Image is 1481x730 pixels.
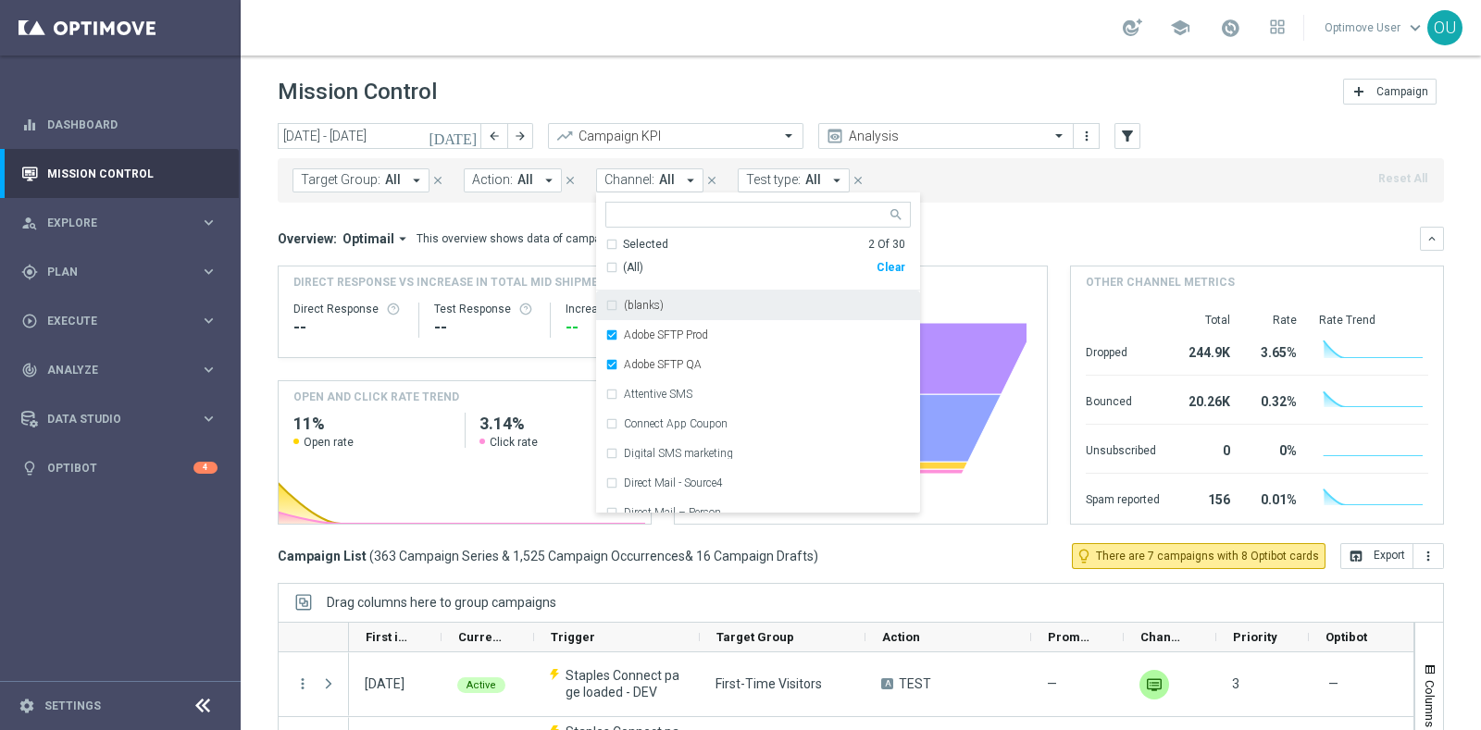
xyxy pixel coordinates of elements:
div: Execute [21,313,200,329]
i: keyboard_arrow_right [200,214,218,231]
label: (blanks) [624,300,664,311]
i: keyboard_arrow_right [200,361,218,378]
div: 156 [1182,483,1230,513]
span: & [685,549,693,563]
div: 2 Of 30 [868,237,905,253]
div: 244.9K [1182,336,1230,365]
i: arrow_drop_down [682,172,699,189]
div: Connect App Coupon [605,409,911,439]
button: Optimail arrow_drop_down [337,230,417,247]
div: Total [1182,313,1230,328]
button: Data Studio keyboard_arrow_right [20,412,218,427]
span: Action [882,630,920,644]
i: lightbulb [21,460,38,476]
span: Action: [472,172,513,188]
div: -- [434,316,536,339]
div: Data Studio [21,411,200,427]
span: There are 7 campaigns with 8 Optibot cards [1096,548,1319,564]
div: Rate [1252,313,1297,328]
h3: Campaign List [278,548,818,564]
i: equalizer [21,117,38,133]
div: person_search Explore keyboard_arrow_right [20,216,218,230]
div: OU [1427,10,1462,45]
div: Direct Response [293,302,404,316]
i: settings [19,698,35,714]
button: lightbulb_outline There are 7 campaigns with 8 Optibot cards [1072,543,1325,569]
div: Plan [21,264,200,280]
button: close [429,170,446,191]
i: close [852,174,865,187]
button: open_in_browser Export [1340,543,1413,569]
i: arrow_drop_down [408,172,425,189]
button: Action: All arrow_drop_down [464,168,562,192]
span: 16 Campaign Drafts [696,548,814,564]
a: Optibot [47,443,193,492]
div: Adobe SFTP QA [605,350,911,379]
i: preview [826,127,844,145]
button: close [703,170,720,191]
i: trending_up [555,127,574,145]
i: open_in_browser [1349,549,1363,563]
span: All [659,172,675,188]
div: Dashboard [21,100,218,149]
span: ) [814,548,818,564]
span: Channel: [604,172,654,188]
span: Explore [47,217,200,229]
div: Attentive SMS [605,379,911,409]
div: -- [293,316,404,339]
i: keyboard_arrow_right [200,263,218,280]
div: 0 [1182,434,1230,464]
span: First in Range [366,630,410,644]
a: Mission Control [47,149,218,198]
div: Dropped [1086,336,1160,365]
div: Bounced [1086,385,1160,414]
i: close [705,174,718,187]
i: add [1351,84,1366,99]
span: Campaign [1376,85,1428,98]
a: Optimove Userkeyboard_arrow_down [1323,14,1427,42]
ng-select: Analysis [818,123,1074,149]
button: keyboard_arrow_down [1420,227,1444,251]
div: Increase [566,302,636,316]
span: All [805,172,821,188]
span: — [1047,675,1057,692]
h3: Overview: [278,230,337,247]
div: equalizer Dashboard [20,118,218,132]
span: Current Status [458,630,503,644]
span: Active [467,679,496,691]
span: 3 [1232,676,1239,691]
span: Optibot [1325,630,1367,644]
button: arrow_forward [507,123,533,149]
span: 363 Campaign Series & 1,525 Campaign Occurrences [374,548,685,564]
span: Test type: [746,172,801,188]
span: All [385,172,401,188]
button: gps_fixed Plan keyboard_arrow_right [20,265,218,279]
span: All [517,172,533,188]
i: close [564,174,577,187]
i: arrow_forward [514,130,527,142]
span: Priority [1233,630,1277,644]
button: filter_alt [1114,123,1140,149]
input: Select date range [278,123,481,149]
div: Rate Trend [1319,313,1428,328]
h2: 11% [293,413,450,435]
button: Test type: All arrow_drop_down [738,168,850,192]
button: Mission Control [20,167,218,181]
button: more_vert [1077,125,1096,147]
i: keyboard_arrow_down [1425,232,1438,245]
span: Plan [47,266,200,278]
button: more_vert [294,675,311,692]
ng-dropdown-panel: Options list [596,237,920,513]
colored-tag: Active [457,675,505,693]
div: Explore [21,215,200,231]
div: 0% [1252,434,1297,464]
span: Optimail [342,230,394,247]
div: Adobe SFTP Prod [605,320,911,350]
label: Direct Mail - Source4 [624,477,723,489]
span: Execute [47,316,200,327]
span: A [881,678,893,689]
i: arrow_drop_down [394,230,411,247]
img: Webpage Pop-up [1139,670,1169,699]
div: This overview shows data of campaigns executed via Optimail [417,230,737,247]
